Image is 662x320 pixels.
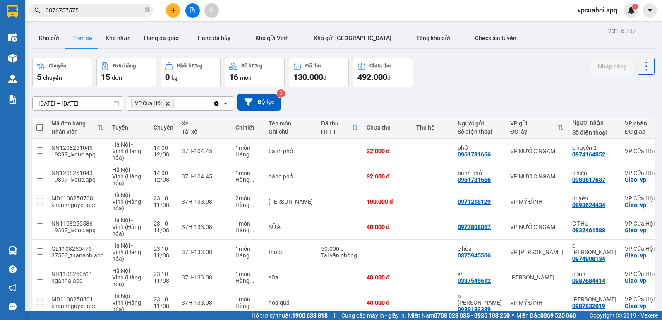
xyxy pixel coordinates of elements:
[416,35,450,41] span: Tổng kho gửi
[185,3,200,18] button: file-add
[458,151,491,158] div: 0961781666
[321,128,352,135] div: HTTT
[154,252,173,259] div: 11/08
[572,144,616,151] div: c huyền 2
[608,26,636,35] div: ver 1.8.137
[367,173,408,180] div: 32.000 đ
[249,176,254,183] span: ...
[572,296,616,303] div: chi ninh
[112,141,141,161] span: Hà Nội - Vinh (Hàng hóa)
[51,195,104,202] div: MD1108250708
[235,151,260,158] div: Hàng thông thường
[51,144,104,151] div: NN1208251045
[51,220,104,227] div: NN1108250586
[8,54,17,63] img: warehouse-icon
[572,202,605,208] div: 0898624434
[182,148,227,154] div: 37H-104.45
[572,151,605,158] div: 0974164352
[249,151,254,158] span: ...
[305,63,321,69] div: Đã thu
[458,170,502,176] div: bánh phở
[249,202,254,208] span: ...
[235,195,260,202] div: 2 món
[341,311,406,320] span: Cung cấp máy in - giấy in:
[33,97,123,110] input: Select a date range.
[317,117,362,139] th: Toggle SortBy
[113,63,136,69] div: Đơn hàng
[321,252,358,259] div: Tại văn phòng
[175,99,176,108] input: Selected VP Cửa Hội.
[269,224,313,230] div: SỮA
[510,224,564,230] div: VP NƯỚC NGẦM
[616,313,622,318] span: copyright
[154,303,173,309] div: 11/08
[51,227,104,233] div: 19397_lvduc.apq
[213,100,220,107] svg: Clear all
[369,63,391,69] div: Chưa thu
[51,245,104,252] div: GL1108250475
[458,293,502,306] div: a tước
[572,277,605,284] div: 0987684414
[510,249,564,255] div: VP [PERSON_NAME]
[321,245,358,252] div: 50.000 đ
[165,101,170,106] svg: Delete
[137,28,185,48] button: Hàng đã giao
[367,148,408,154] div: 32.000 đ
[269,173,313,180] div: bánh phở
[277,89,285,98] sup: 3
[198,35,230,41] span: Hàng đã hủy
[572,129,616,136] div: Số điện thoại
[434,312,510,319] strong: 0708 023 035 - 0935 103 250
[367,224,408,230] div: 40.000 đ
[235,170,260,176] div: 1 món
[154,296,173,303] div: 23:10
[458,176,491,183] div: 0961781666
[591,59,633,74] button: Nhập hàng
[416,124,449,131] div: Thu hộ
[235,220,260,227] div: 1 món
[252,311,328,320] span: Hỗ trợ kỹ thuật:
[235,296,260,303] div: 1 món
[222,100,229,107] svg: open
[161,58,221,87] button: Khối lượng0kg
[209,7,214,13] span: aim
[166,3,180,18] button: plus
[255,35,289,41] span: Kho gửi Vinh
[182,274,227,281] div: 37H-133.08
[154,227,173,233] div: 11/08
[8,33,17,42] img: warehouse-icon
[9,265,17,273] span: question-circle
[510,299,564,306] div: VP MỸ ĐÌNH
[99,28,137,48] button: Kho nhận
[321,120,352,127] div: Đã thu
[235,124,260,131] div: Chi tiết
[269,299,313,306] div: hoa quả
[643,3,657,18] button: caret-down
[510,274,564,281] div: [PERSON_NAME]
[182,128,227,135] div: Tài xế
[249,303,254,309] span: ...
[458,120,502,127] div: Người gửi
[516,311,576,320] span: Miền Bắc
[154,176,173,183] div: 12/08
[240,75,252,81] span: món
[572,176,605,183] div: 0988517637
[510,198,564,205] div: VP MỸ ĐÌNH
[367,299,408,306] div: 40.000 đ
[182,198,227,205] div: 37H-133.08
[189,7,195,13] span: file-add
[51,202,104,208] div: khanhnguyet.apq
[353,58,413,87] button: Chưa thu492.000đ
[357,72,387,82] span: 492.000
[46,6,143,15] input: Tìm tên, số ĐT hoặc mã đơn
[572,227,605,233] div: 0832461588
[171,75,177,81] span: kg
[145,7,150,12] span: close-circle
[51,170,104,176] div: NN1208251043
[458,144,502,151] div: phở
[51,271,104,277] div: NH1108250511
[510,173,564,180] div: VP NƯỚC NGẦM
[9,284,17,292] span: notification
[367,124,408,131] div: Chưa thu
[572,303,605,309] div: 0987832019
